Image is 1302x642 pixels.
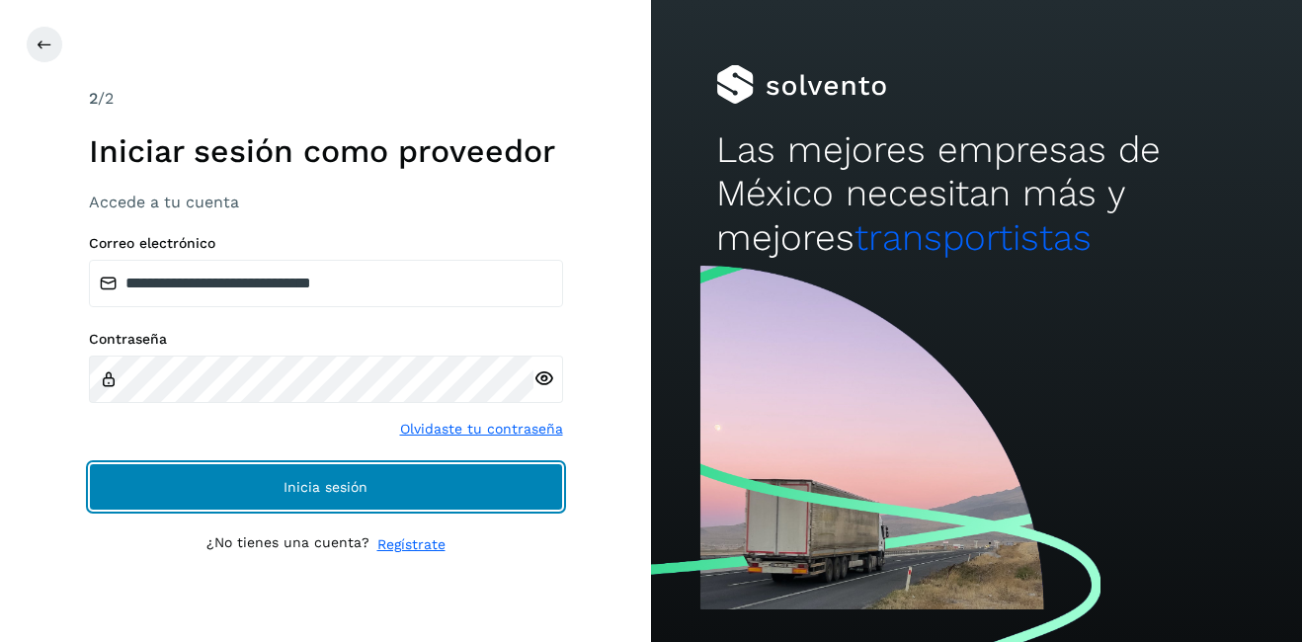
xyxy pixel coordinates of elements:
[716,128,1237,260] h2: Las mejores empresas de México necesitan más y mejores
[89,87,563,111] div: /2
[89,193,563,211] h3: Accede a tu cuenta
[400,419,563,440] a: Olvidaste tu contraseña
[89,89,98,108] span: 2
[89,463,563,511] button: Inicia sesión
[89,235,563,252] label: Correo electrónico
[284,480,367,494] span: Inicia sesión
[206,534,369,555] p: ¿No tienes una cuenta?
[377,534,446,555] a: Regístrate
[89,132,563,170] h1: Iniciar sesión como proveedor
[89,331,563,348] label: Contraseña
[854,216,1092,259] span: transportistas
